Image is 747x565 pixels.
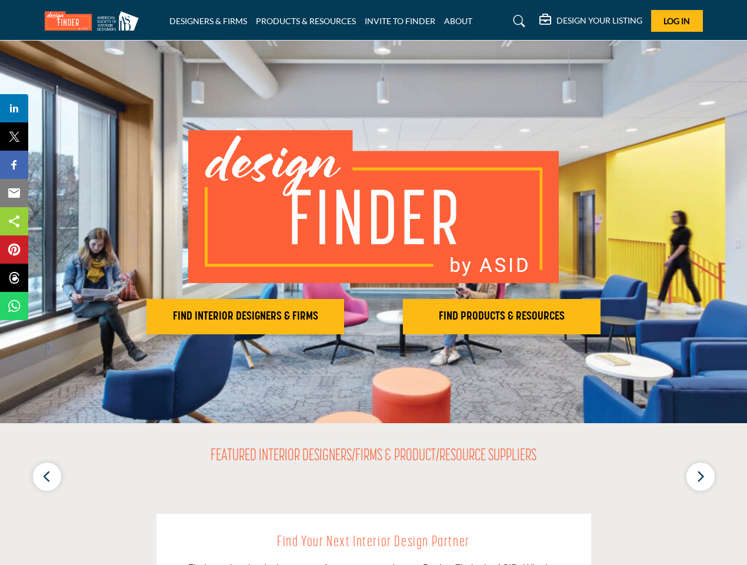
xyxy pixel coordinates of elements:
a: Search [502,12,533,31]
h2: FIND PRODUCTS & RESOURCES [406,310,597,324]
button: FIND INTERIOR DESIGNERS & FIRMS [146,299,344,334]
h2: FEATURED INTERIOR DESIGNERS/FIRMS & PRODUCT/RESOURCE SUPPLIERS [211,447,536,467]
img: Site Logo [45,11,145,31]
img: image [188,130,559,283]
a: ABOUT [444,16,472,26]
button: FIND PRODUCTS & RESOURCES [403,299,601,334]
a: INVITE TO FINDER [365,16,435,26]
h2: Find Your Next Interior Design Partner [183,531,565,554]
h5: DESIGN YOUR LISTING [556,15,642,26]
a: PRODUCTS & RESOURCES [256,16,356,26]
span: Log In [663,16,690,26]
a: DESIGNERS & FIRMS [169,16,247,26]
div: DESIGN YOUR LISTING [539,14,642,28]
h2: FIND INTERIOR DESIGNERS & FIRMS [150,310,341,324]
button: Log In [651,10,703,32]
